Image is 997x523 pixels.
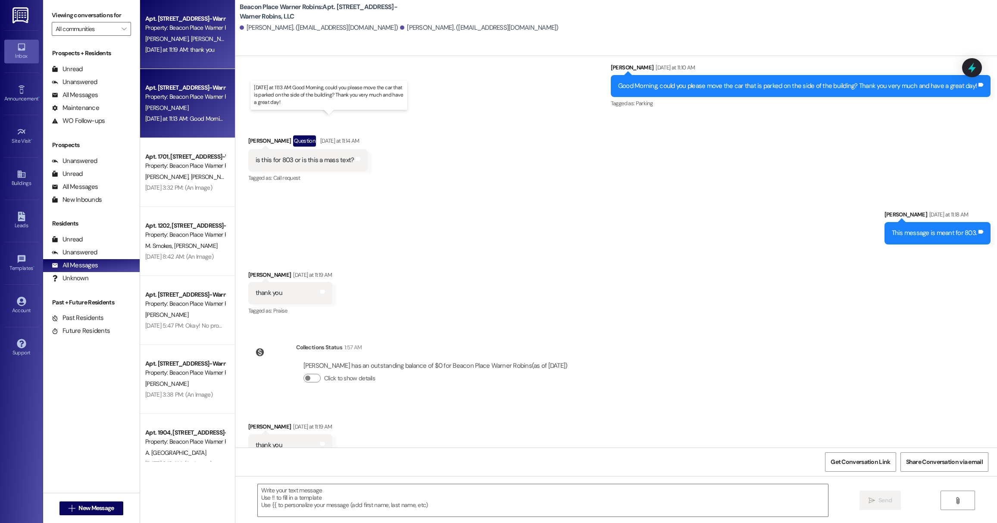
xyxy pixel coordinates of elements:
[52,195,102,204] div: New Inbounds
[78,504,114,513] span: New Message
[52,326,110,335] div: Future Residents
[191,35,234,43] span: [PERSON_NAME]
[927,210,968,219] div: [DATE] at 11:18 AM
[52,157,97,166] div: Unanswered
[240,3,412,21] b: Beacon Place Warner Robins: Apt. [STREET_ADDRESS]-Warner Robins, LLC
[52,235,83,244] div: Unread
[52,313,104,323] div: Past Residents
[303,361,568,370] div: [PERSON_NAME] has an outstanding balance of $0 for Beacon Place Warner Robins (as of [DATE])
[52,116,105,125] div: WO Follow-ups
[145,460,212,467] div: [DATE] 8:19 AM: (An Image)
[248,270,332,282] div: [PERSON_NAME]
[52,182,98,191] div: All Messages
[52,78,97,87] div: Unanswered
[145,437,225,446] div: Property: Beacon Place Warner Robins
[273,307,288,314] span: Praise
[611,63,991,75] div: [PERSON_NAME]
[256,156,354,165] div: is this for 803 or is this a mass text?
[892,229,977,238] div: This message is meant for 803.
[145,92,225,101] div: Property: Beacon Place Warner Robins
[869,497,875,504] i: 
[4,40,39,63] a: Inbox
[145,14,225,23] div: Apt. [STREET_ADDRESS]-Warner Robins, LLC
[4,252,39,275] a: Templates •
[248,422,332,434] div: [PERSON_NAME]
[145,322,233,329] div: [DATE] 5:47 PM: Okay! No problem!
[145,311,188,319] span: [PERSON_NAME]
[248,135,368,149] div: [PERSON_NAME]
[248,304,332,317] div: Tagged as:
[52,91,98,100] div: All Messages
[59,501,123,515] button: New Message
[291,422,332,431] div: [DATE] at 11:19 AM
[4,125,39,148] a: Site Visit •
[69,505,75,512] i: 
[145,428,225,437] div: Apt. 1904, [STREET_ADDRESS]-Warner Robins, LLC
[43,298,140,307] div: Past + Future Residents
[256,441,282,450] div: thank you
[52,248,97,257] div: Unanswered
[248,172,368,184] div: Tagged as:
[174,242,217,250] span: [PERSON_NAME]
[145,391,213,398] div: [DATE] 3:38 PM: (An Image)
[324,374,375,383] label: Click to show details
[318,136,359,145] div: [DATE] at 11:14 AM
[33,264,34,270] span: •
[122,25,126,32] i: 
[636,100,653,107] span: Parking
[653,63,695,72] div: [DATE] at 11:10 AM
[145,230,225,239] div: Property: Beacon Place Warner Robins
[4,294,39,317] a: Account
[43,219,140,228] div: Residents
[145,161,225,170] div: Property: Beacon Place Warner Robins
[145,173,191,181] span: [PERSON_NAME]
[4,167,39,190] a: Buildings
[145,242,174,250] span: M. Smokes
[878,496,892,505] span: Send
[293,135,316,146] div: Question
[145,35,191,43] span: [PERSON_NAME]
[145,253,213,260] div: [DATE] 8:42 AM: (An Image)
[52,274,88,283] div: Unknown
[296,343,342,352] div: Collections Status
[831,457,890,467] span: Get Conversation Link
[145,449,206,457] span: A. [GEOGRAPHIC_DATA]
[859,491,901,510] button: Send
[273,174,300,182] span: Call request
[38,94,40,100] span: •
[145,152,225,161] div: Apt. 1701, [STREET_ADDRESS]-Warner Robins, LLC
[13,7,30,23] img: ResiDesk Logo
[145,380,188,388] span: [PERSON_NAME]
[954,497,961,504] i: 
[611,97,991,110] div: Tagged as:
[240,23,398,32] div: [PERSON_NAME]. ([EMAIL_ADDRESS][DOMAIN_NAME])
[906,457,983,467] span: Share Conversation via email
[618,81,977,91] div: Good Morning, could you please move the car that is parked on the side of the building? Thank you...
[291,270,332,279] div: [DATE] at 11:19 AM
[52,261,98,270] div: All Messages
[191,173,234,181] span: [PERSON_NAME]
[254,84,404,106] p: [DATE] at 11:13 AM: Good Morning, could you please move the car that is parked on the side of the...
[145,115,522,122] div: [DATE] at 11:13 AM: Good Morning, could you please move the car that is parked on the side of the...
[145,368,225,377] div: Property: Beacon Place Warner Robins
[900,452,988,472] button: Share Conversation via email
[145,46,215,53] div: [DATE] at 11:19 AM: thank you
[43,141,140,150] div: Prospects
[4,209,39,232] a: Leads
[256,288,282,298] div: thank you
[31,137,32,143] span: •
[342,343,362,352] div: 1:57 AM
[884,210,991,222] div: [PERSON_NAME]
[145,359,225,368] div: Apt. [STREET_ADDRESS]-Warner Robins, LLC
[56,22,117,36] input: All communities
[145,299,225,308] div: Property: Beacon Place Warner Robins
[43,49,140,58] div: Prospects + Residents
[145,104,188,112] span: [PERSON_NAME]
[825,452,896,472] button: Get Conversation Link
[145,290,225,299] div: Apt. [STREET_ADDRESS]-Warner Robins, LLC
[4,336,39,360] a: Support
[52,169,83,179] div: Unread
[145,83,225,92] div: Apt. [STREET_ADDRESS]-Warner Robins, LLC
[52,9,131,22] label: Viewing conversations for
[145,23,225,32] div: Property: Beacon Place Warner Robins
